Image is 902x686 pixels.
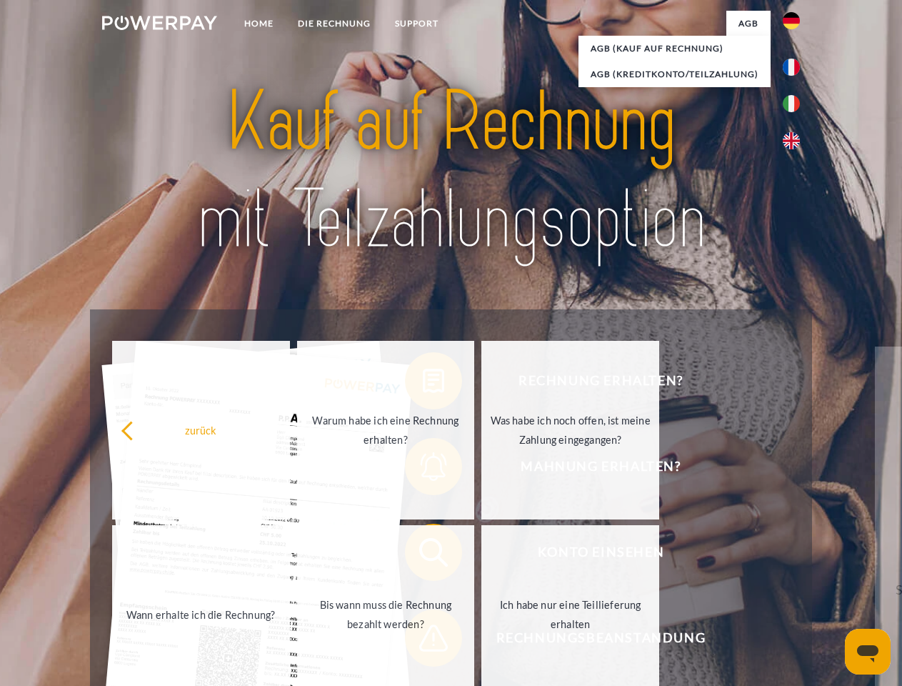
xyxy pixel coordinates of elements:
a: AGB (Kauf auf Rechnung) [578,36,771,61]
div: zurück [121,420,281,439]
img: en [783,132,800,149]
div: Bis wann muss die Rechnung bezahlt werden? [306,595,466,634]
a: agb [726,11,771,36]
img: fr [783,59,800,76]
a: Was habe ich noch offen, ist meine Zahlung eingegangen? [481,341,659,520]
a: SUPPORT [383,11,451,36]
iframe: Schaltfläche zum Öffnen des Messaging-Fensters [845,629,891,675]
a: Home [232,11,286,36]
img: it [783,95,800,112]
img: logo-powerpay-white.svg [102,16,217,30]
img: title-powerpay_de.svg [136,69,766,274]
div: Wann erhalte ich die Rechnung? [121,605,281,624]
a: AGB (Kreditkonto/Teilzahlung) [578,61,771,87]
img: de [783,12,800,29]
a: DIE RECHNUNG [286,11,383,36]
div: Ich habe nur eine Teillieferung erhalten [490,595,651,634]
div: Warum habe ich eine Rechnung erhalten? [306,411,466,449]
div: Was habe ich noch offen, ist meine Zahlung eingegangen? [490,411,651,449]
